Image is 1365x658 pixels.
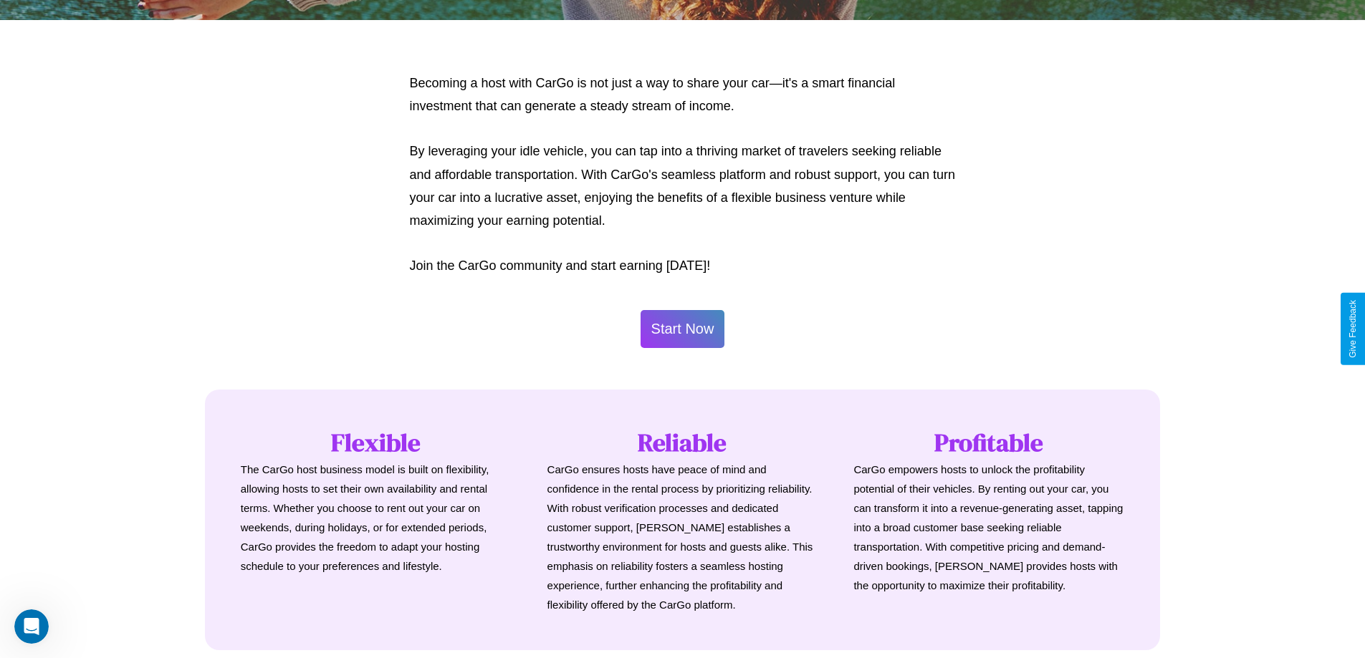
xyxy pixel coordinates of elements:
p: The CarGo host business model is built on flexibility, allowing hosts to set their own availabili... [241,460,512,576]
p: CarGo ensures hosts have peace of mind and confidence in the rental process by prioritizing relia... [547,460,818,614]
p: By leveraging your idle vehicle, you can tap into a thriving market of travelers seeking reliable... [410,140,956,233]
h1: Profitable [853,425,1124,460]
button: Start Now [641,310,725,348]
p: Join the CarGo community and start earning [DATE]! [410,254,956,277]
h1: Flexible [241,425,512,460]
iframe: Intercom live chat [14,609,49,644]
h1: Reliable [547,425,818,460]
p: CarGo empowers hosts to unlock the profitability potential of their vehicles. By renting out your... [853,460,1124,595]
div: Give Feedback [1348,300,1358,358]
p: Becoming a host with CarGo is not just a way to share your car—it's a smart financial investment ... [410,72,956,118]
